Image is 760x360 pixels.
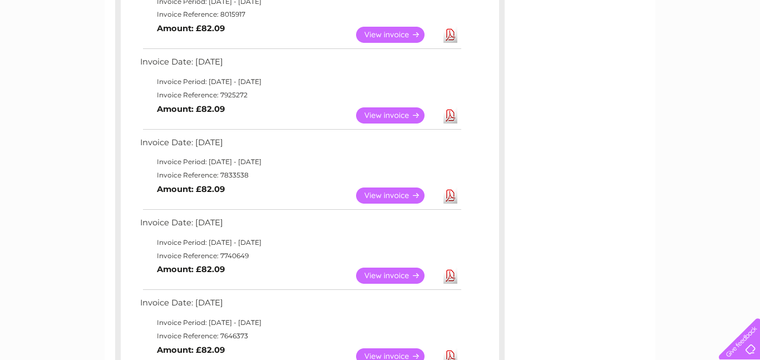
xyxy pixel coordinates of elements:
[356,268,438,284] a: View
[137,316,463,329] td: Invoice Period: [DATE] - [DATE]
[157,104,225,114] b: Amount: £82.09
[686,47,713,56] a: Contact
[157,184,225,194] b: Amount: £82.09
[137,329,463,343] td: Invoice Reference: 7646373
[356,107,438,124] a: View
[137,236,463,249] td: Invoice Period: [DATE] - [DATE]
[443,188,457,204] a: Download
[723,47,749,56] a: Log out
[137,215,463,236] td: Invoice Date: [DATE]
[137,135,463,156] td: Invoice Date: [DATE]
[592,47,616,56] a: Energy
[356,27,438,43] a: View
[443,27,457,43] a: Download
[157,264,225,274] b: Amount: £82.09
[663,47,679,56] a: Blog
[550,6,627,19] a: 0333 014 3131
[356,188,438,204] a: View
[137,155,463,169] td: Invoice Period: [DATE] - [DATE]
[137,55,463,75] td: Invoice Date: [DATE]
[443,268,457,284] a: Download
[137,75,463,88] td: Invoice Period: [DATE] - [DATE]
[137,295,463,316] td: Invoice Date: [DATE]
[564,47,585,56] a: Water
[137,169,463,182] td: Invoice Reference: 7833538
[443,107,457,124] a: Download
[157,345,225,355] b: Amount: £82.09
[137,249,463,263] td: Invoice Reference: 7740649
[137,8,463,21] td: Invoice Reference: 8015917
[623,47,657,56] a: Telecoms
[118,6,644,54] div: Clear Business is a trading name of Verastar Limited (registered in [GEOGRAPHIC_DATA] No. 3667643...
[137,88,463,102] td: Invoice Reference: 7925272
[27,29,83,63] img: logo.png
[157,23,225,33] b: Amount: £82.09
